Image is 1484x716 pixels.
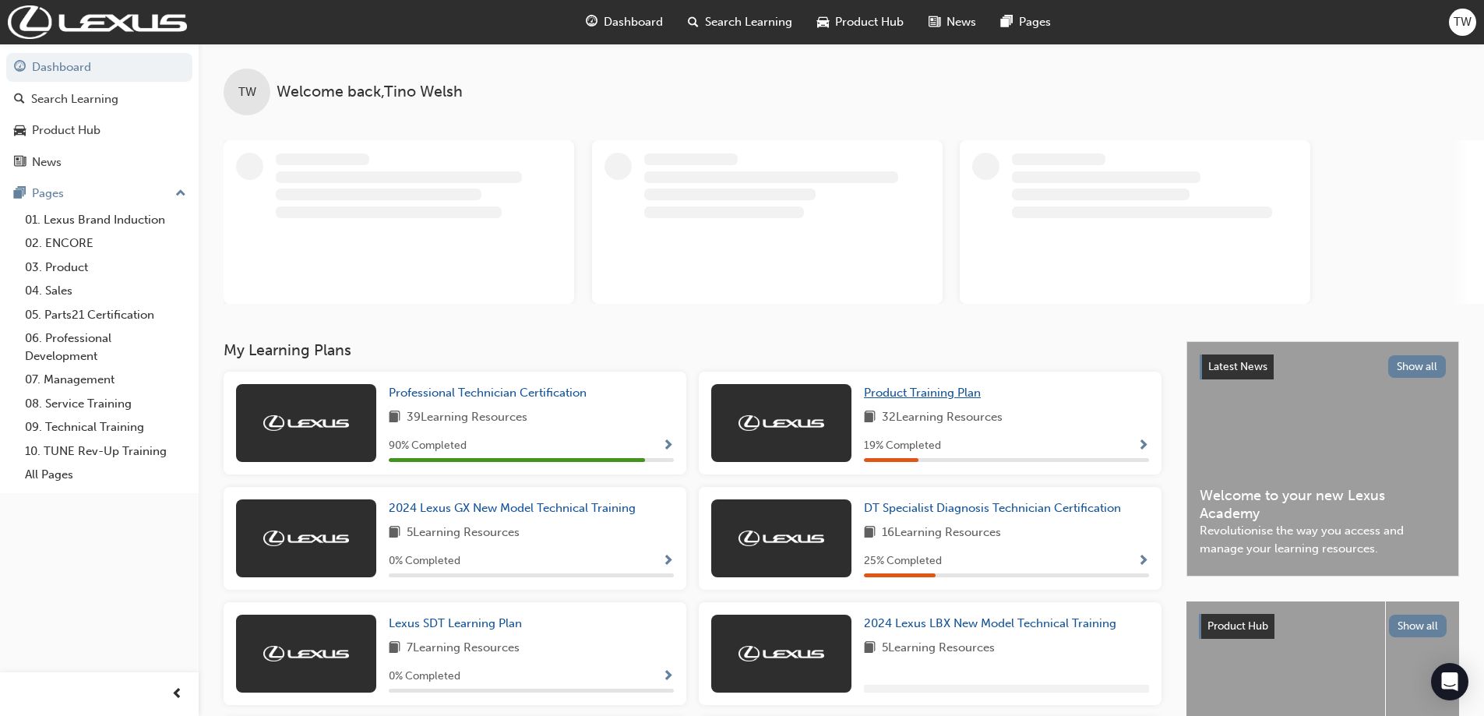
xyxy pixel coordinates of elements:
span: 90 % Completed [389,437,467,455]
a: Latest NewsShow all [1200,354,1446,379]
span: car-icon [817,12,829,32]
a: car-iconProduct Hub [805,6,916,38]
a: 06. Professional Development [19,326,192,368]
span: 0 % Completed [389,552,460,570]
img: Trak [263,531,349,546]
a: Product Hub [6,116,192,145]
span: Product Hub [835,13,904,31]
span: Latest News [1208,360,1267,373]
span: 7 Learning Resources [407,639,520,658]
button: Show all [1388,355,1447,378]
span: 39 Learning Resources [407,408,527,428]
a: 05. Parts21 Certification [19,303,192,327]
a: 08. Service Training [19,392,192,416]
a: 09. Technical Training [19,415,192,439]
a: 03. Product [19,256,192,280]
span: book-icon [389,639,400,658]
a: 01. Lexus Brand Induction [19,208,192,232]
span: guage-icon [14,61,26,75]
span: Welcome back , Tino Welsh [277,83,463,101]
button: Show Progress [662,552,674,571]
button: Show Progress [1137,436,1149,456]
button: Show Progress [662,667,674,686]
button: Show Progress [662,436,674,456]
button: Show Progress [1137,552,1149,571]
span: pages-icon [14,187,26,201]
span: Dashboard [604,13,663,31]
span: Welcome to your new Lexus Academy [1200,487,1446,522]
span: Show Progress [1137,439,1149,453]
a: search-iconSearch Learning [675,6,805,38]
a: 2024 Lexus LBX New Model Technical Training [864,615,1123,633]
a: Latest NewsShow allWelcome to your new Lexus AcademyRevolutionise the way you access and manage y... [1186,341,1459,577]
span: book-icon [389,408,400,428]
a: 2024 Lexus GX New Model Technical Training [389,499,642,517]
a: Lexus SDT Learning Plan [389,615,528,633]
span: search-icon [688,12,699,32]
a: Professional Technician Certification [389,384,593,402]
a: 07. Management [19,368,192,392]
a: 04. Sales [19,279,192,303]
a: All Pages [19,463,192,487]
div: Open Intercom Messenger [1431,663,1468,700]
span: Pages [1019,13,1051,31]
img: Trak [8,5,187,39]
a: 02. ENCORE [19,231,192,256]
div: Pages [32,185,64,203]
span: Lexus SDT Learning Plan [389,616,522,630]
span: TW [238,83,256,101]
span: search-icon [14,93,25,107]
a: 10. TUNE Rev-Up Training [19,439,192,464]
span: up-icon [175,184,186,204]
span: 2024 Lexus LBX New Model Technical Training [864,616,1116,630]
span: Revolutionise the way you access and manage your learning resources. [1200,522,1446,557]
span: Professional Technician Certification [389,386,587,400]
a: Product HubShow all [1199,614,1447,639]
span: DT Specialist Diagnosis Technician Certification [864,501,1121,515]
img: Trak [738,646,824,661]
span: Show Progress [662,439,674,453]
span: 19 % Completed [864,437,941,455]
img: Trak [263,415,349,431]
a: DT Specialist Diagnosis Technician Certification [864,499,1127,517]
span: TW [1454,13,1472,31]
div: Search Learning [31,90,118,108]
a: guage-iconDashboard [573,6,675,38]
button: Show all [1389,615,1447,637]
a: News [6,148,192,177]
img: Trak [263,646,349,661]
span: News [946,13,976,31]
span: 5 Learning Resources [882,639,995,658]
span: Search Learning [705,13,792,31]
a: Search Learning [6,85,192,114]
span: 2024 Lexus GX New Model Technical Training [389,501,636,515]
span: Show Progress [662,670,674,684]
span: 32 Learning Resources [882,408,1003,428]
span: car-icon [14,124,26,138]
div: Product Hub [32,122,100,139]
span: guage-icon [586,12,597,32]
span: book-icon [864,639,876,658]
h3: My Learning Plans [224,341,1161,359]
span: news-icon [929,12,940,32]
span: news-icon [14,156,26,170]
span: Product Training Plan [864,386,981,400]
a: news-iconNews [916,6,989,38]
span: pages-icon [1001,12,1013,32]
span: Show Progress [1137,555,1149,569]
a: Product Training Plan [864,384,987,402]
span: 16 Learning Resources [882,524,1001,543]
span: book-icon [864,408,876,428]
img: Trak [738,531,824,546]
span: Product Hub [1207,619,1268,633]
span: book-icon [389,524,400,543]
a: pages-iconPages [989,6,1063,38]
button: Pages [6,179,192,208]
span: 5 Learning Resources [407,524,520,543]
span: prev-icon [171,685,183,704]
span: 25 % Completed [864,552,942,570]
span: Show Progress [662,555,674,569]
span: 0 % Completed [389,668,460,686]
span: book-icon [864,524,876,543]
